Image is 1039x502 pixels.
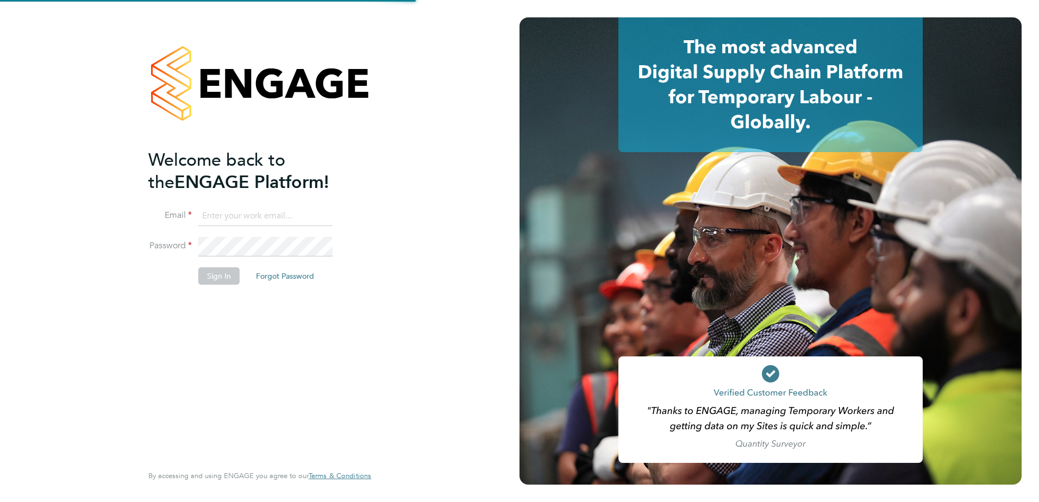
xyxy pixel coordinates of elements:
h2: ENGAGE Platform! [148,149,360,193]
button: Forgot Password [247,267,323,285]
span: Welcome back to the [148,149,285,193]
a: Terms & Conditions [309,472,371,480]
input: Enter your work email... [198,206,333,226]
button: Sign In [198,267,240,285]
label: Email [148,210,192,221]
span: By accessing and using ENGAGE you agree to our [148,471,371,480]
span: Terms & Conditions [309,471,371,480]
label: Password [148,240,192,252]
